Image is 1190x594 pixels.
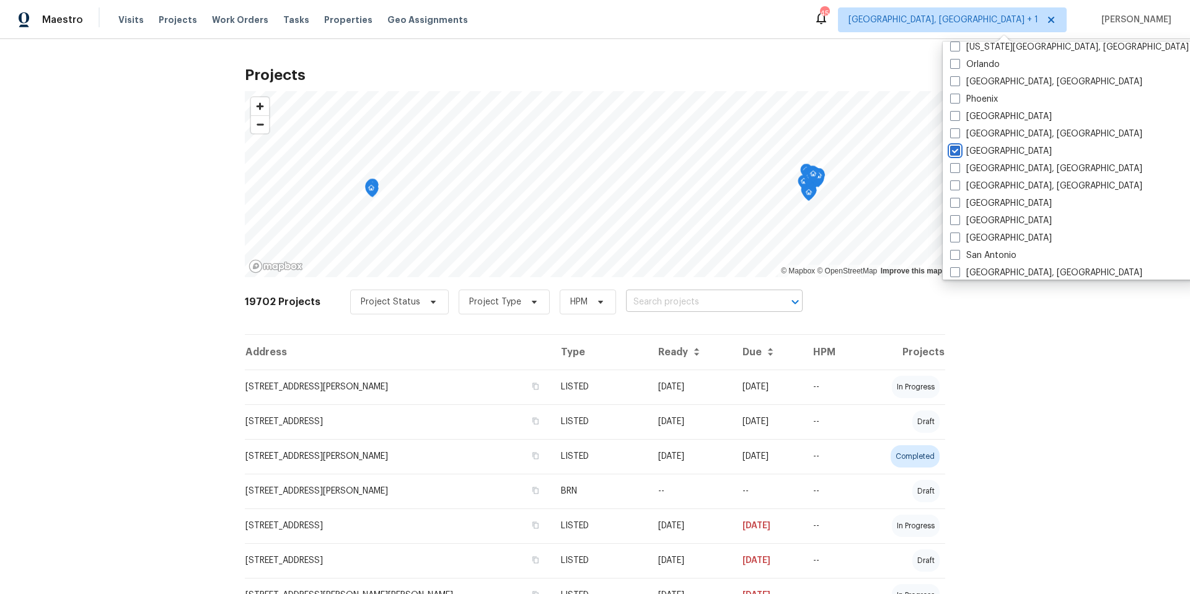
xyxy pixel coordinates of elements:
[950,267,1142,279] label: [GEOGRAPHIC_DATA], [GEOGRAPHIC_DATA]
[798,175,810,194] div: Map marker
[807,167,819,187] div: Map marker
[245,474,551,508] td: [STREET_ADDRESS][PERSON_NAME]
[950,128,1142,140] label: [GEOGRAPHIC_DATA], [GEOGRAPHIC_DATA]
[950,41,1189,53] label: [US_STATE][GEOGRAPHIC_DATA], [GEOGRAPHIC_DATA]
[950,58,1000,71] label: Orlando
[891,445,940,468] div: completed
[950,93,998,105] label: Phoenix
[859,335,945,370] th: Projects
[324,14,372,26] span: Properties
[950,145,1052,157] label: [GEOGRAPHIC_DATA]
[950,249,1016,262] label: San Antonio
[803,404,860,439] td: --
[733,404,803,439] td: [DATE]
[245,543,551,578] td: [STREET_ADDRESS]
[648,474,733,508] td: --
[892,515,940,537] div: in progress
[803,543,860,578] td: --
[245,69,945,81] h2: Projects
[733,543,803,578] td: [DATE]
[781,267,815,275] a: Mapbox
[245,91,945,277] canvas: Map
[245,508,551,543] td: [STREET_ADDRESS]
[950,197,1052,210] label: [GEOGRAPHIC_DATA]
[950,215,1052,227] label: [GEOGRAPHIC_DATA]
[245,439,551,474] td: [STREET_ADDRESS][PERSON_NAME]
[912,549,940,572] div: draft
[805,169,818,188] div: Map marker
[912,410,940,433] div: draft
[803,370,860,404] td: --
[800,164,813,183] div: Map marker
[245,335,551,370] th: Address
[733,508,803,543] td: [DATE]
[817,267,877,275] a: OpenStreetMap
[950,76,1142,88] label: [GEOGRAPHIC_DATA], [GEOGRAPHIC_DATA]
[245,404,551,439] td: [STREET_ADDRESS]
[733,370,803,404] td: [DATE]
[733,474,803,508] td: --
[892,376,940,398] div: in progress
[848,14,1038,26] span: [GEOGRAPHIC_DATA], [GEOGRAPHIC_DATA] + 1
[804,169,816,188] div: Map marker
[648,404,733,439] td: [DATE]
[803,186,815,205] div: Map marker
[551,508,648,543] td: LISTED
[626,293,768,312] input: Search projects
[648,439,733,474] td: [DATE]
[950,110,1052,123] label: [GEOGRAPHIC_DATA]
[251,115,269,133] button: Zoom out
[530,485,541,496] button: Copy Address
[803,439,860,474] td: --
[361,296,420,308] span: Project Status
[212,14,268,26] span: Work Orders
[648,370,733,404] td: [DATE]
[803,474,860,508] td: --
[530,554,541,565] button: Copy Address
[118,14,144,26] span: Visits
[251,116,269,133] span: Zoom out
[251,97,269,115] button: Zoom in
[551,370,648,404] td: LISTED
[648,543,733,578] td: [DATE]
[365,182,377,201] div: Map marker
[469,296,521,308] span: Project Type
[950,162,1142,175] label: [GEOGRAPHIC_DATA], [GEOGRAPHIC_DATA]
[551,335,648,370] th: Type
[245,296,320,308] h2: 19702 Projects
[551,404,648,439] td: LISTED
[283,16,309,24] span: Tasks
[530,415,541,427] button: Copy Address
[42,14,83,26] span: Maestro
[245,370,551,404] td: [STREET_ADDRESS][PERSON_NAME]
[249,259,303,273] a: Mapbox homepage
[530,450,541,461] button: Copy Address
[1096,14,1171,26] span: [PERSON_NAME]
[950,232,1052,244] label: [GEOGRAPHIC_DATA]
[570,296,588,308] span: HPM
[806,166,819,185] div: Map marker
[733,439,803,474] td: [DATE]
[820,7,829,20] div: 45
[881,267,942,275] a: Improve this map
[387,14,468,26] span: Geo Assignments
[803,335,860,370] th: HPM
[366,179,379,198] div: Map marker
[530,381,541,392] button: Copy Address
[950,180,1142,192] label: [GEOGRAPHIC_DATA], [GEOGRAPHIC_DATA]
[803,167,815,186] div: Map marker
[787,293,804,311] button: Open
[551,543,648,578] td: LISTED
[159,14,197,26] span: Projects
[551,474,648,508] td: BRN
[530,520,541,531] button: Copy Address
[648,335,733,370] th: Ready
[648,508,733,543] td: [DATE]
[733,335,803,370] th: Due
[803,508,860,543] td: --
[551,439,648,474] td: LISTED
[912,480,940,502] div: draft
[365,180,377,199] div: Map marker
